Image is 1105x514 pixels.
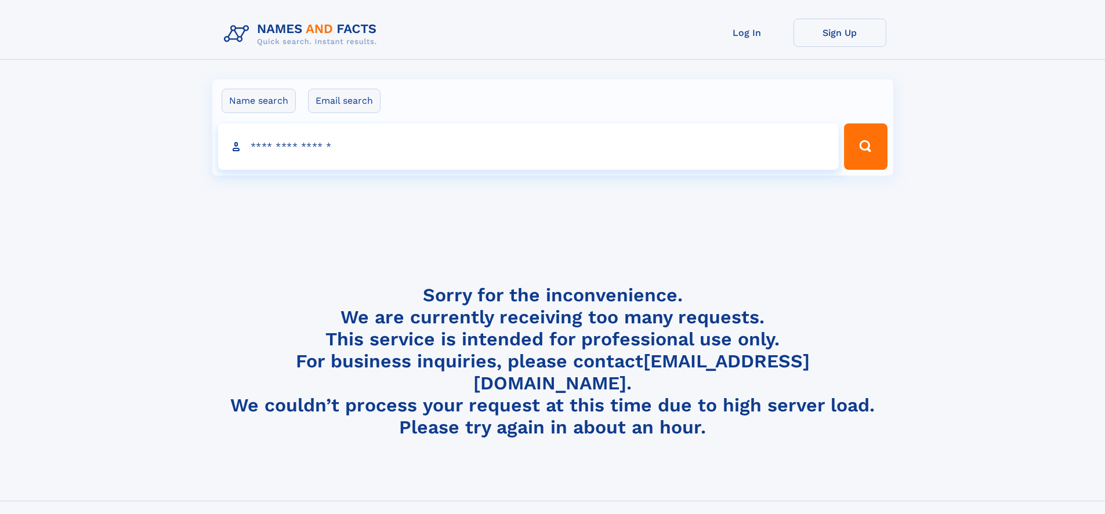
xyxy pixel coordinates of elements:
[222,89,296,113] label: Name search
[794,19,886,47] a: Sign Up
[218,123,839,170] input: search input
[308,89,381,113] label: Email search
[701,19,794,47] a: Log In
[219,19,386,50] img: Logo Names and Facts
[844,123,887,170] button: Search Button
[473,350,810,394] a: [EMAIL_ADDRESS][DOMAIN_NAME]
[219,284,886,439] h4: Sorry for the inconvenience. We are currently receiving too many requests. This service is intend...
